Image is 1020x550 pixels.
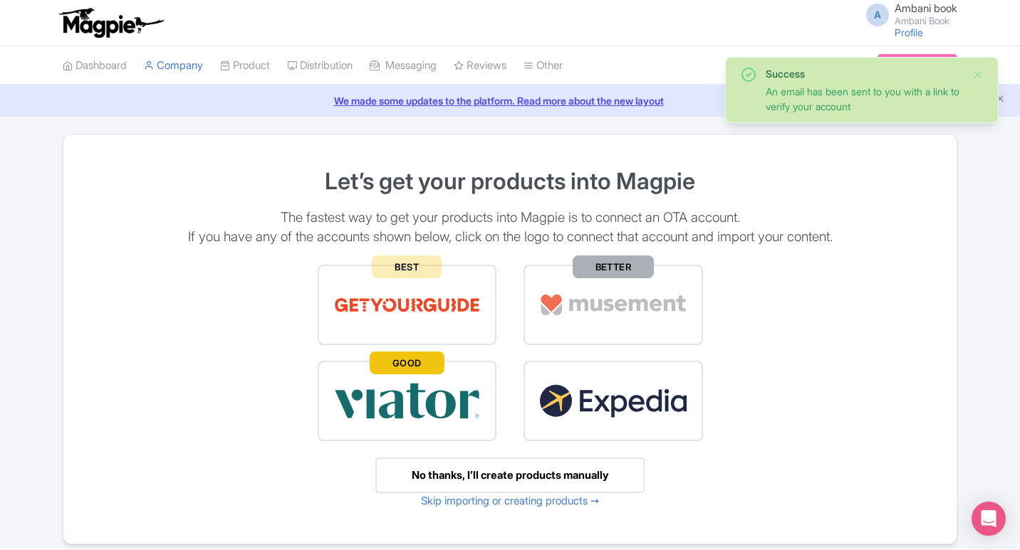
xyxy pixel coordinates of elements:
[421,494,600,507] a: Skip importing or creating products ➙
[372,255,442,278] span: BEST
[539,376,687,425] img: expedia22-01-93867e2ff94c7cd37d965f09d456db68.svg
[510,260,717,350] a: BETTER
[304,260,511,350] a: BEST
[972,502,1006,536] div: Open Intercom Messenger
[895,16,957,26] small: Ambani Book
[524,46,563,85] a: Other
[972,66,984,83] button: Close
[995,92,1006,108] button: Close announcement
[858,3,957,26] a: A Ambani book Ambani Book
[144,46,203,85] a: Company
[304,356,511,446] a: GOOD
[539,280,687,329] img: musement-dad6797fd076d4ac540800b229e01643.svg
[333,280,482,329] img: get_your_guide-5a6366678479520ec94e3f9d2b9f304b.svg
[878,54,957,75] a: Subscription
[375,458,645,494] a: No thanks, I’ll create products manually
[80,208,940,227] p: The fastest way to get your products into Magpie is to connect an OTA account.
[333,376,482,425] img: viator-e2bf771eb72f7a6029a5edfbb081213a.svg
[370,46,437,85] a: Messaging
[287,46,353,85] a: Distribution
[766,84,961,114] div: An email has been sent to you with a link to verify your account
[370,351,444,374] span: GOOD
[895,1,957,15] span: Ambani book
[573,255,654,278] span: BETTER
[80,169,940,194] h1: Let’s get your products into Magpie
[9,93,1011,108] a: We made some updates to the platform. Read more about the new layout
[220,46,270,85] a: Product
[63,46,127,85] a: Dashboard
[866,4,889,26] span: A
[56,7,166,38] img: logo-ab69f6fb50320c5b225c76a69d11143b.png
[766,66,961,81] div: Success
[454,46,506,85] a: Reviews
[80,228,940,246] p: If you have any of the accounts shown below, click on the logo to connect that account and import...
[895,26,923,38] a: Profile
